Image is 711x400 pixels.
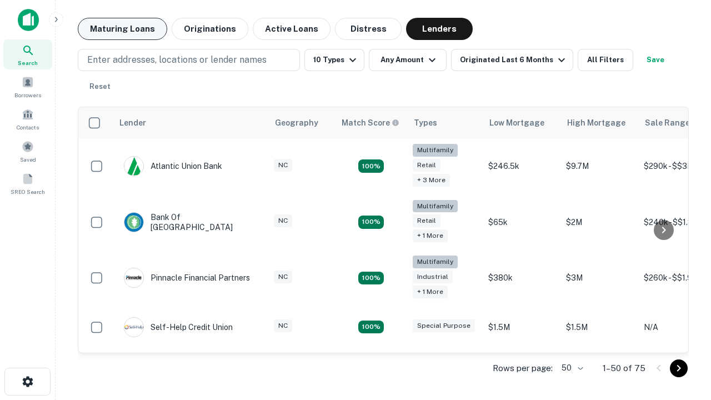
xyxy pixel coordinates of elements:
img: picture [124,268,143,287]
button: 10 Types [304,49,364,71]
div: Sale Range [645,116,690,129]
div: NC [274,159,292,172]
div: Matching Properties: 10, hasApolloMatch: undefined [358,159,384,173]
span: Saved [20,155,36,164]
div: Multifamily [413,200,458,213]
img: picture [124,318,143,337]
div: Special Purpose [413,319,475,332]
div: Multifamily [413,256,458,268]
div: Originated Last 6 Months [460,53,568,67]
div: NC [274,271,292,283]
div: NC [274,214,292,227]
div: Low Mortgage [489,116,544,129]
th: Geography [268,107,335,138]
button: Save your search to get updates of matches that match your search criteria. [638,49,673,71]
th: Lender [113,107,268,138]
button: Any Amount [369,49,447,71]
th: Low Mortgage [483,107,560,138]
th: Types [407,107,483,138]
div: Matching Properties: 17, hasApolloMatch: undefined [358,216,384,229]
div: Pinnacle Financial Partners [124,268,250,288]
th: High Mortgage [560,107,638,138]
img: picture [124,213,143,232]
div: Capitalize uses an advanced AI algorithm to match your search with the best lender. The match sco... [342,117,399,129]
button: Originated Last 6 Months [451,49,573,71]
button: Originations [172,18,248,40]
div: Lender [119,116,146,129]
div: Retail [413,214,440,227]
button: Reset [82,76,118,98]
a: Saved [3,136,52,166]
button: Lenders [406,18,473,40]
img: picture [124,157,143,176]
td: $65k [483,194,560,251]
div: Industrial [413,271,453,283]
img: capitalize-icon.png [18,9,39,31]
a: Borrowers [3,72,52,102]
span: SREO Search [11,187,45,196]
td: $9.7M [560,138,638,194]
span: Borrowers [14,91,41,99]
p: Enter addresses, locations or lender names [87,53,267,67]
div: Matching Properties: 13, hasApolloMatch: undefined [358,272,384,285]
td: $380k [483,250,560,306]
td: $2M [560,194,638,251]
h6: Match Score [342,117,397,129]
button: Maturing Loans [78,18,167,40]
iframe: Chat Widget [655,276,711,329]
span: Search [18,58,38,67]
div: Retail [413,159,440,172]
div: Matching Properties: 11, hasApolloMatch: undefined [358,321,384,334]
span: Contacts [17,123,39,132]
td: $246.5k [483,138,560,194]
a: Search [3,39,52,69]
td: $1.5M [560,306,638,348]
p: 1–50 of 75 [603,362,645,375]
div: + 3 more [413,174,450,187]
button: Go to next page [670,359,688,377]
div: Types [414,116,437,129]
div: Geography [275,116,318,129]
a: SREO Search [3,168,52,198]
div: Bank Of [GEOGRAPHIC_DATA] [124,212,257,232]
p: Rows per page: [493,362,553,375]
td: $3M [560,250,638,306]
div: NC [274,319,292,332]
div: 50 [557,360,585,376]
button: Active Loans [253,18,331,40]
div: + 1 more [413,286,448,298]
button: All Filters [578,49,633,71]
div: Atlantic Union Bank [124,156,222,176]
th: Capitalize uses an advanced AI algorithm to match your search with the best lender. The match sco... [335,107,407,138]
a: Contacts [3,104,52,134]
button: Enter addresses, locations or lender names [78,49,300,71]
td: $1.5M [483,306,560,348]
div: + 1 more [413,229,448,242]
div: Self-help Credit Union [124,317,233,337]
button: Distress [335,18,402,40]
div: High Mortgage [567,116,625,129]
div: Multifamily [413,144,458,157]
